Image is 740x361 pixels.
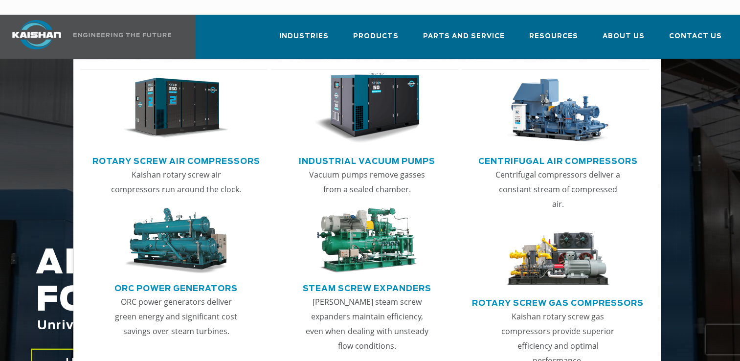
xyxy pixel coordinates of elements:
a: ORC Power Generators [114,280,238,294]
img: thumb-Steam-Screw-Expanders [314,208,420,274]
a: Centrifugal Air Compressors [478,153,638,167]
a: Parts and Service [423,23,505,57]
span: About Us [603,31,645,42]
img: thumb-ORC-Power-Generators [123,208,229,274]
img: thumb-Industrial-Vacuum-Pumps [314,73,420,144]
p: Kaishan rotary screw air compressors run around the clock. [111,167,242,197]
a: Rotary Screw Gas Compressors [472,294,644,309]
a: About Us [603,23,645,57]
a: Products [353,23,399,57]
span: Resources [529,31,578,42]
a: Industries [279,23,329,57]
img: Engineering the future [73,33,171,37]
a: Resources [529,23,578,57]
a: Rotary Screw Air Compressors [92,153,260,167]
span: Unrivaled performance with up to 35% energy cost savings. [37,320,456,332]
p: Vacuum pumps remove gasses from a sealed chamber. [301,167,432,197]
img: thumb-Rotary-Screw-Air-Compressors [123,73,229,144]
a: Contact Us [669,23,722,57]
a: Industrial Vacuum Pumps [299,153,435,167]
p: ORC power generators deliver green energy and significant cost savings over steam turbines. [111,294,242,338]
span: Products [353,31,399,42]
span: Contact Us [669,31,722,42]
p: Centrifugal compressors deliver a constant stream of compressed air. [492,167,623,211]
a: Steam Screw Expanders [303,280,431,294]
span: Industries [279,31,329,42]
img: thumb-Rotary-Screw-Gas-Compressors [505,223,611,289]
p: [PERSON_NAME] steam screw expanders maintain efficiency, even when dealing with unsteady flow con... [301,294,432,353]
img: thumb-Centrifugal-Air-Compressors [505,73,611,144]
span: Parts and Service [423,31,505,42]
